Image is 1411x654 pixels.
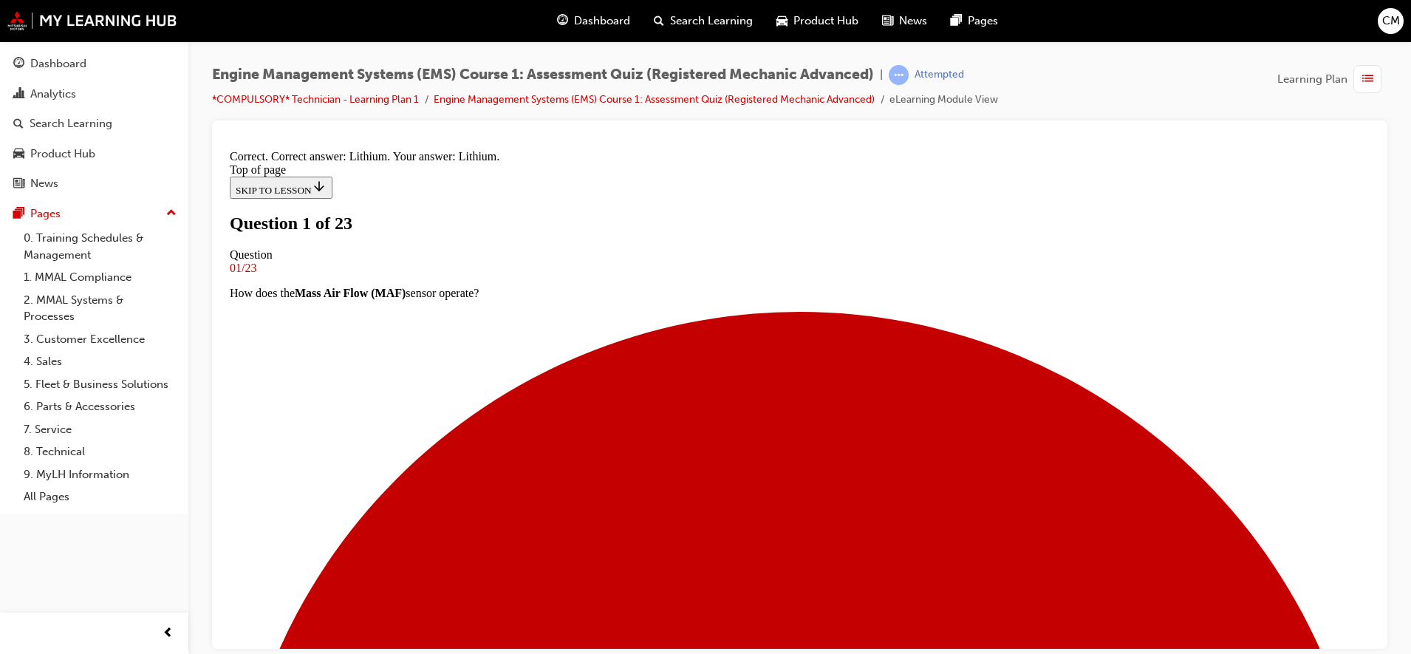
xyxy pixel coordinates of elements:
[18,373,182,396] a: 5. Fleet & Business Solutions
[212,93,419,106] a: *COMPULSORY* Technician - Learning Plan 1
[6,143,1146,156] p: How does the sensor operate?
[765,6,870,36] a: car-iconProduct Hub
[71,143,182,155] strong: Mass Air Flow (MAF)
[434,93,875,106] a: Engine Management Systems (EMS) Course 1: Assessment Quiz (Registered Mechanic Advanced)
[13,148,24,161] span: car-icon
[30,175,58,192] div: News
[6,19,1146,33] div: Top of page
[13,117,24,131] span: search-icon
[6,200,182,228] button: Pages
[6,170,182,197] a: News
[1382,13,1400,30] span: CM
[6,69,1146,89] h1: Question 1 of 23
[6,117,1146,131] div: 01/23
[670,13,753,30] span: Search Learning
[776,12,788,30] span: car-icon
[7,11,177,30] img: mmal
[166,204,177,223] span: up-icon
[899,13,927,30] span: News
[18,350,182,373] a: 4. Sales
[18,395,182,418] a: 6. Parts & Accessories
[870,6,939,36] a: news-iconNews
[915,68,964,82] div: Attempted
[18,289,182,328] a: 2. MMAL Systems & Processes
[793,13,858,30] span: Product Hub
[163,624,174,643] span: prev-icon
[18,266,182,289] a: 1. MMAL Compliance
[1277,71,1347,88] span: Learning Plan
[6,110,182,137] a: Search Learning
[212,67,874,84] span: Engine Management Systems (EMS) Course 1: Assessment Quiz (Registered Mechanic Advanced)
[6,47,182,200] button: DashboardAnalyticsSearch LearningProduct HubNews
[30,115,112,132] div: Search Learning
[968,13,998,30] span: Pages
[18,440,182,463] a: 8. Technical
[12,41,103,52] span: SKIP TO LESSON
[654,12,664,30] span: search-icon
[882,12,893,30] span: news-icon
[18,418,182,441] a: 7. Service
[1277,65,1387,93] button: Learning Plan
[939,6,1010,36] a: pages-iconPages
[557,12,568,30] span: guage-icon
[30,86,76,103] div: Analytics
[13,88,24,101] span: chart-icon
[30,146,95,163] div: Product Hub
[18,328,182,351] a: 3. Customer Excellence
[18,227,182,266] a: 0. Training Schedules & Management
[642,6,765,36] a: search-iconSearch Learning
[6,81,182,108] a: Analytics
[880,67,883,84] span: |
[13,58,24,71] span: guage-icon
[13,208,24,221] span: pages-icon
[18,486,182,508] a: All Pages
[6,104,1146,117] div: Question
[30,55,86,72] div: Dashboard
[1378,8,1404,34] button: CM
[6,6,1146,19] div: Correct. Correct answer: Lithium. Your answer: Lithium.
[18,463,182,486] a: 9. MyLH Information
[6,50,182,78] a: Dashboard
[6,33,109,55] button: SKIP TO LESSON
[545,6,642,36] a: guage-iconDashboard
[6,140,182,168] a: Product Hub
[889,65,909,85] span: learningRecordVerb_ATTEMPT-icon
[951,12,962,30] span: pages-icon
[574,13,630,30] span: Dashboard
[30,205,61,222] div: Pages
[13,177,24,191] span: news-icon
[1362,70,1373,89] span: list-icon
[889,92,998,109] li: eLearning Module View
